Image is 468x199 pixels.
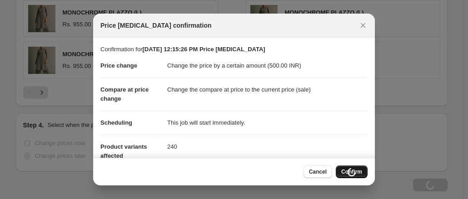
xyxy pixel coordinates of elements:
[142,46,265,53] b: [DATE] 12:15:26 PM Price [MEDICAL_DATA]
[167,54,368,78] dd: Change the price by a certain amount (500.00 INR)
[167,111,368,135] dd: This job will start immediately.
[100,119,132,126] span: Scheduling
[304,165,332,178] button: Cancel
[167,78,368,102] dd: Change the compare at price to the current price (sale)
[100,143,147,159] span: Product variants affected
[357,19,369,32] button: Close
[309,168,327,175] span: Cancel
[100,62,137,69] span: Price change
[100,86,149,102] span: Compare at price change
[100,21,212,30] span: Price [MEDICAL_DATA] confirmation
[167,135,368,159] dd: 240
[100,45,368,54] p: Confirmation for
